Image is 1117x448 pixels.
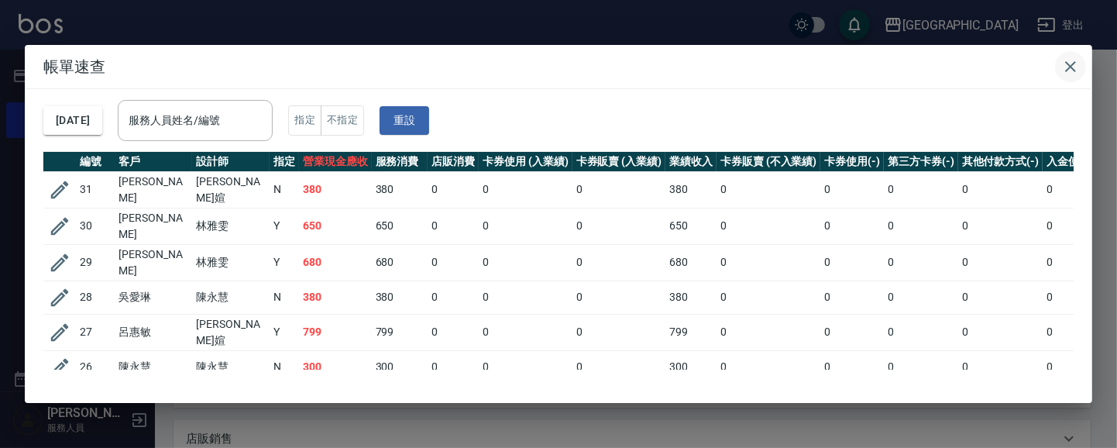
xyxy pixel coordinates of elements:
td: 0 [1043,208,1106,244]
td: 0 [479,208,572,244]
td: 陳永慧 [192,350,270,384]
td: N [270,171,299,208]
td: 0 [717,281,820,314]
td: 0 [884,171,958,208]
td: 380 [665,281,717,314]
td: 0 [820,244,884,281]
td: 林雅雯 [192,208,270,244]
td: 0 [884,281,958,314]
th: 營業現金應收 [299,152,372,172]
td: 29 [76,244,115,281]
td: 0 [479,171,572,208]
th: 入金使用(-) [1043,152,1106,172]
td: 0 [958,350,1043,384]
td: 呂惠敏 [115,314,192,350]
td: 0 [572,314,666,350]
td: 0 [820,281,884,314]
th: 第三方卡券(-) [884,152,958,172]
td: 0 [572,350,666,384]
td: 0 [428,171,479,208]
td: 300 [372,350,428,384]
td: 0 [1043,281,1106,314]
td: 799 [299,314,372,350]
td: 380 [372,281,428,314]
td: 0 [428,208,479,244]
td: 0 [884,314,958,350]
td: [PERSON_NAME] [115,208,192,244]
button: 重設 [380,106,429,135]
td: 27 [76,314,115,350]
td: 0 [479,281,572,314]
th: 編號 [76,152,115,172]
td: 300 [665,350,717,384]
td: 0 [479,244,572,281]
td: 0 [958,208,1043,244]
td: 680 [372,244,428,281]
td: 26 [76,350,115,384]
td: 0 [428,314,479,350]
td: 0 [958,281,1043,314]
td: 0 [820,350,884,384]
td: 0 [884,350,958,384]
td: 0 [572,208,666,244]
td: 650 [372,208,428,244]
td: 0 [958,171,1043,208]
td: 0 [717,244,820,281]
td: 0 [820,171,884,208]
th: 卡券販賣 (入業績) [572,152,666,172]
td: 0 [428,281,479,314]
td: 650 [299,208,372,244]
h2: 帳單速查 [25,45,1092,88]
td: [PERSON_NAME] [115,171,192,208]
th: 指定 [270,152,299,172]
td: Y [270,314,299,350]
td: 0 [428,350,479,384]
td: 30 [76,208,115,244]
td: 0 [717,171,820,208]
td: 0 [572,281,666,314]
td: 380 [665,171,717,208]
td: 0 [479,350,572,384]
td: 陳永慧 [192,281,270,314]
th: 卡券使用(-) [820,152,884,172]
th: 卡券販賣 (不入業績) [717,152,820,172]
td: 0 [428,244,479,281]
td: 380 [299,171,372,208]
td: 0 [884,208,958,244]
td: 0 [958,314,1043,350]
td: 650 [665,208,717,244]
th: 業績收入 [665,152,717,172]
td: N [270,350,299,384]
td: 0 [820,314,884,350]
th: 其他付款方式(-) [958,152,1043,172]
button: 指定 [288,105,321,136]
td: 0 [572,244,666,281]
td: 28 [76,281,115,314]
th: 店販消費 [428,152,479,172]
th: 客戶 [115,152,192,172]
td: 林雅雯 [192,244,270,281]
td: [PERSON_NAME]媗 [192,171,270,208]
td: 0 [1043,314,1106,350]
td: 0 [820,208,884,244]
td: Y [270,208,299,244]
td: 0 [958,244,1043,281]
td: 680 [665,244,717,281]
td: 380 [299,281,372,314]
th: 卡券使用 (入業績) [479,152,572,172]
th: 設計師 [192,152,270,172]
td: 0 [1043,350,1106,384]
td: [PERSON_NAME] [115,244,192,281]
td: 吳愛琳 [115,281,192,314]
td: 0 [1043,244,1106,281]
td: 680 [299,244,372,281]
td: 0 [717,208,820,244]
td: 0 [479,314,572,350]
td: 0 [717,350,820,384]
button: 不指定 [321,105,364,136]
td: 300 [299,350,372,384]
td: 0 [1043,171,1106,208]
td: 799 [372,314,428,350]
td: 799 [665,314,717,350]
button: [DATE] [43,106,102,135]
